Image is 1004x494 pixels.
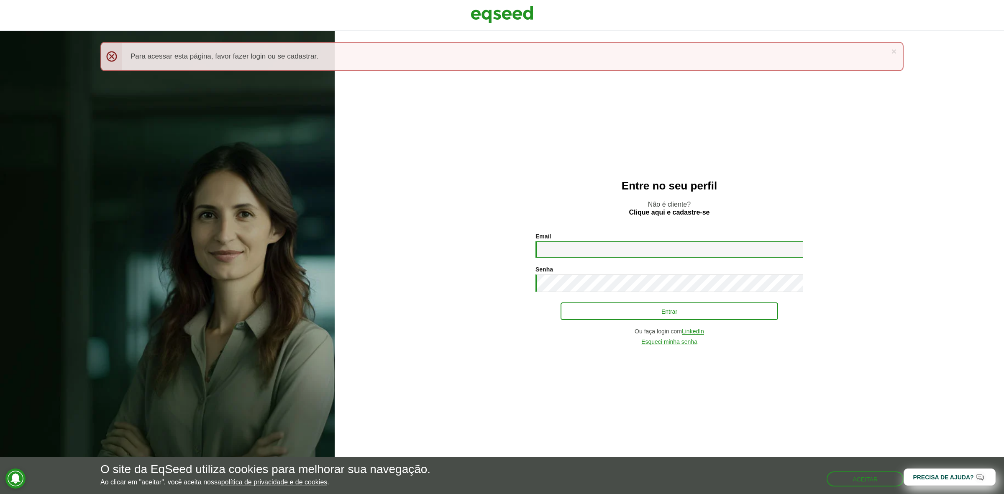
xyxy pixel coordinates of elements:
[351,180,987,192] h2: Entre no seu perfil
[100,478,430,486] p: Ao clicar em "aceitar", você aceita nossa .
[682,328,704,335] a: LinkedIn
[641,339,697,345] a: Esqueci minha senha
[535,233,551,239] label: Email
[351,200,987,216] p: Não é cliente?
[827,471,904,486] button: Aceitar
[561,302,778,320] button: Entrar
[100,42,904,71] div: Para acessar esta página, favor fazer login ou se cadastrar.
[629,209,710,216] a: Clique aqui e cadastre-se
[535,266,553,272] label: Senha
[221,479,328,486] a: política de privacidade e de cookies
[891,47,896,56] a: ×
[100,463,430,476] h5: O site da EqSeed utiliza cookies para melhorar sua navegação.
[535,328,803,335] div: Ou faça login com
[471,4,533,25] img: EqSeed Logo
